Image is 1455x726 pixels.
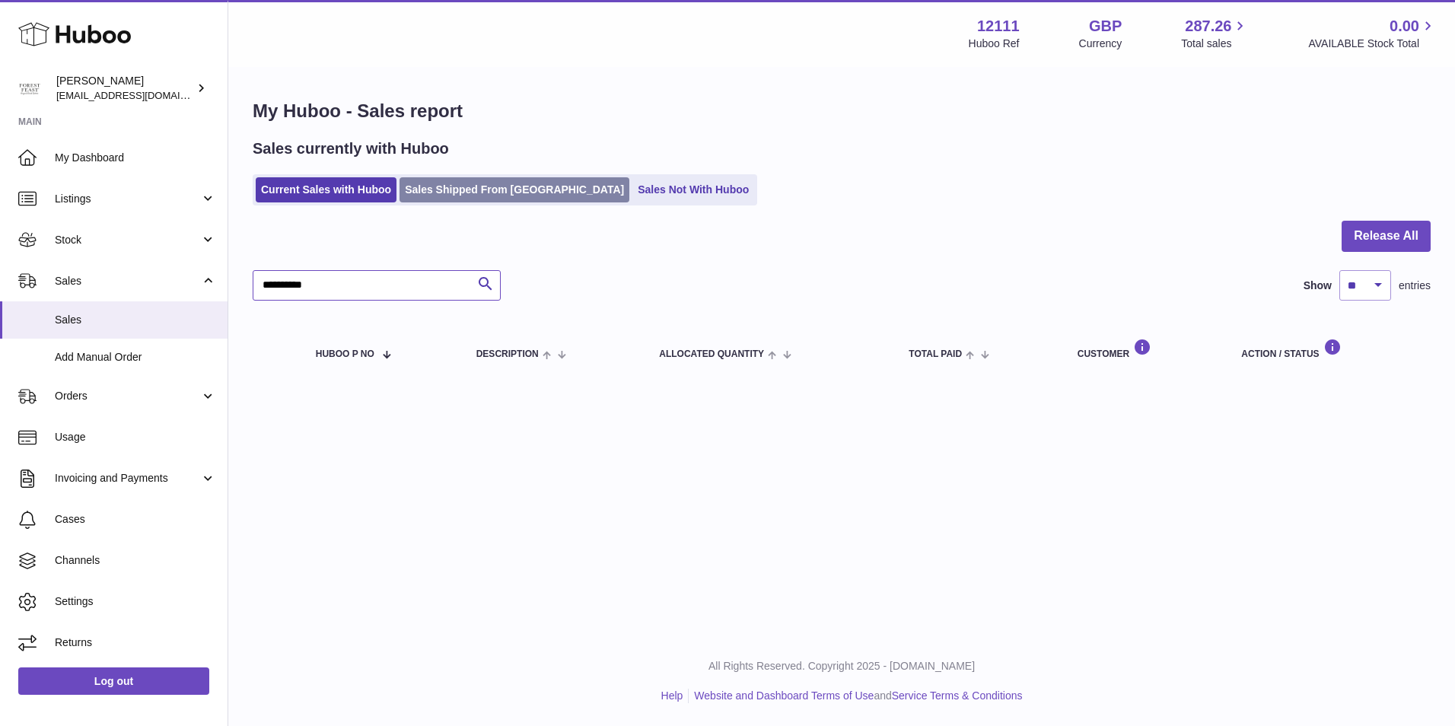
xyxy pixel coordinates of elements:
[1308,37,1437,51] span: AVAILABLE Stock Total
[1078,339,1211,359] div: Customer
[240,659,1443,673] p: All Rights Reserved. Copyright 2025 - [DOMAIN_NAME]
[1342,221,1431,252] button: Release All
[256,177,396,202] a: Current Sales with Huboo
[892,689,1023,702] a: Service Terms & Conditions
[1399,279,1431,293] span: entries
[55,274,200,288] span: Sales
[661,689,683,702] a: Help
[55,350,216,365] span: Add Manual Order
[1079,37,1122,51] div: Currency
[253,99,1431,123] h1: My Huboo - Sales report
[1304,279,1332,293] label: Show
[659,349,764,359] span: ALLOCATED Quantity
[18,77,41,100] img: internalAdmin-12111@internal.huboo.com
[632,177,754,202] a: Sales Not With Huboo
[476,349,539,359] span: Description
[694,689,874,702] a: Website and Dashboard Terms of Use
[1089,16,1122,37] strong: GBP
[1185,16,1231,37] span: 287.26
[55,389,200,403] span: Orders
[977,16,1020,37] strong: 12111
[400,177,629,202] a: Sales Shipped From [GEOGRAPHIC_DATA]
[55,151,216,165] span: My Dashboard
[55,635,216,650] span: Returns
[55,233,200,247] span: Stock
[969,37,1020,51] div: Huboo Ref
[55,471,200,486] span: Invoicing and Payments
[55,553,216,568] span: Channels
[1241,339,1415,359] div: Action / Status
[1390,16,1419,37] span: 0.00
[18,667,209,695] a: Log out
[1181,37,1249,51] span: Total sales
[56,74,193,103] div: [PERSON_NAME]
[55,512,216,527] span: Cases
[1308,16,1437,51] a: 0.00 AVAILABLE Stock Total
[689,689,1022,703] li: and
[55,192,200,206] span: Listings
[253,139,449,159] h2: Sales currently with Huboo
[56,89,224,101] span: [EMAIL_ADDRESS][DOMAIN_NAME]
[55,594,216,609] span: Settings
[316,349,374,359] span: Huboo P no
[55,313,216,327] span: Sales
[55,430,216,444] span: Usage
[1181,16,1249,51] a: 287.26 Total sales
[909,349,962,359] span: Total paid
